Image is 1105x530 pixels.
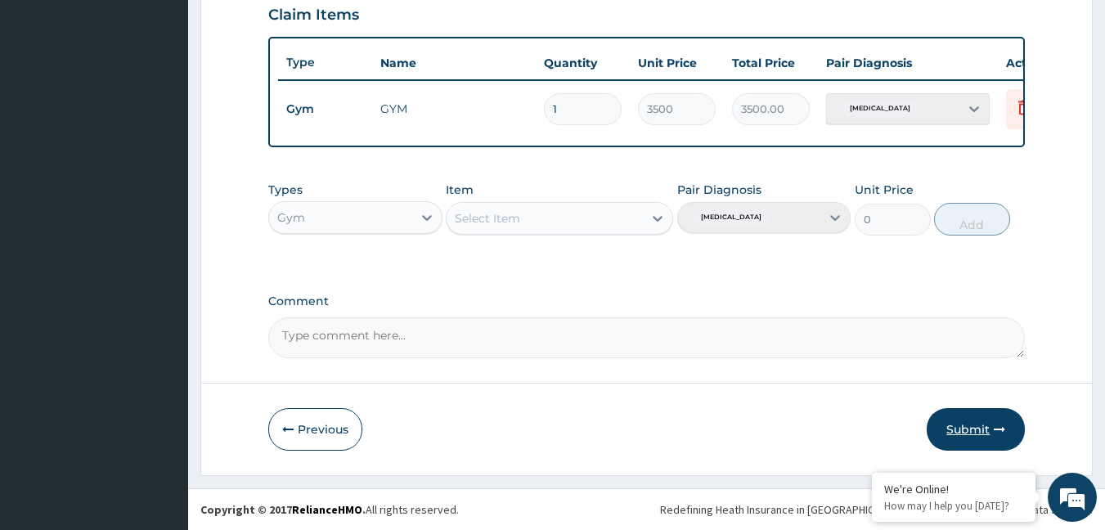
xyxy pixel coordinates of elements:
[536,47,630,79] th: Quantity
[927,408,1025,451] button: Submit
[188,488,1105,530] footer: All rights reserved.
[446,182,474,198] label: Item
[630,47,724,79] th: Unit Price
[30,82,66,123] img: d_794563401_company_1708531726252_794563401
[278,47,372,78] th: Type
[277,209,305,226] div: Gym
[278,94,372,124] td: Gym
[455,210,520,227] div: Select Item
[268,8,308,47] div: Minimize live chat window
[85,92,275,113] div: Chat with us now
[8,355,312,412] textarea: Type your message and hit 'Enter'
[818,47,998,79] th: Pair Diagnosis
[934,203,1010,236] button: Add
[677,182,761,198] label: Pair Diagnosis
[660,501,1093,518] div: Redefining Heath Insurance in [GEOGRAPHIC_DATA] using Telemedicine and Data Science!
[268,408,362,451] button: Previous
[884,482,1023,496] div: We're Online!
[724,47,818,79] th: Total Price
[200,502,366,517] strong: Copyright © 2017 .
[268,183,303,197] label: Types
[998,47,1080,79] th: Actions
[884,499,1023,513] p: How may I help you today?
[95,160,226,326] span: We're online!
[372,92,536,125] td: GYM
[292,502,362,517] a: RelianceHMO
[372,47,536,79] th: Name
[855,182,914,198] label: Unit Price
[268,294,1026,308] label: Comment
[268,7,359,25] h3: Claim Items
